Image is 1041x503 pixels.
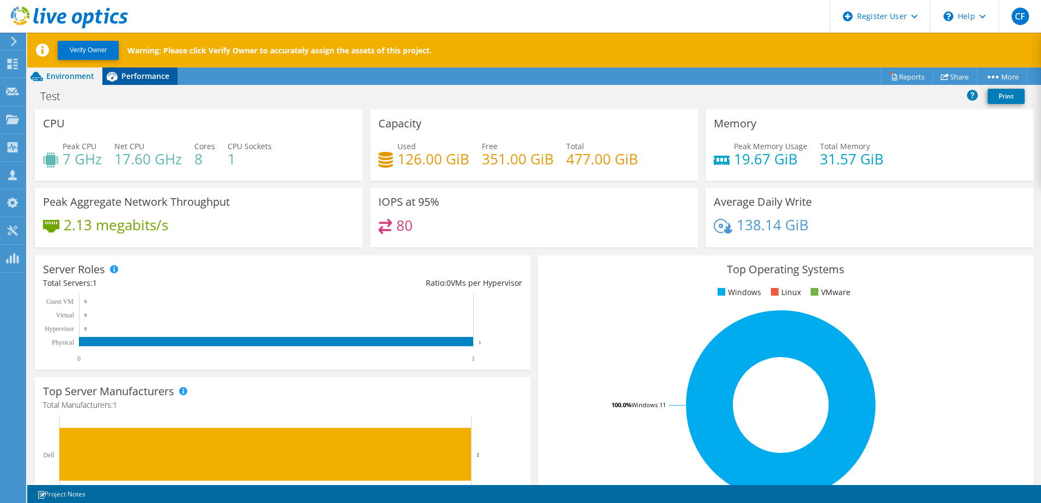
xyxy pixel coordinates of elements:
text: Dell [43,451,54,459]
h4: 19.67 GiB [734,153,807,165]
text: Virtual [56,311,75,319]
span: Total [566,141,584,151]
text: 0 [84,312,87,318]
span: Environment [46,71,94,81]
span: Total Memory [820,141,870,151]
text: 1 [476,451,480,458]
h4: 31.57 GiB [820,153,884,165]
span: 0 [446,278,451,288]
span: CF [1012,8,1029,25]
h4: 80 [396,219,413,231]
h3: Server Roles [43,263,105,275]
h4: 8 [194,153,215,165]
h3: Memory [714,118,756,130]
h4: Total Manufacturers: [43,399,522,411]
text: Hypervisor [45,325,74,333]
a: Project Notes [29,487,93,501]
h3: CPU [43,118,65,130]
li: Linux [768,286,801,298]
text: 1 [479,340,481,345]
text: Physical [52,339,74,346]
p: Warning: Please click Verify Owner to accurately assign the assets of this project. [127,45,432,56]
span: Free [482,141,498,151]
text: 0 [84,326,87,332]
h4: 477.00 GiB [566,153,638,165]
span: 1 [113,400,117,410]
text: 0 [77,355,81,363]
tspan: 100.0% [611,401,632,409]
a: Reports [881,68,933,85]
tspan: Windows 11 [632,401,666,409]
span: Net CPU [114,141,144,151]
h4: 138.14 GiB [737,219,809,231]
h3: Top Server Manufacturers [43,385,174,397]
span: 1 [93,278,97,288]
h3: IOPS at 95% [378,196,439,208]
button: Verify Owner [58,41,119,60]
span: Peak Memory Usage [734,141,807,151]
li: VMware [808,286,850,298]
div: Total Servers: [43,277,283,289]
span: CPU Sockets [228,141,272,151]
h4: 7 GHz [63,153,102,165]
text: 0 [84,299,87,304]
h4: 17.60 GHz [114,153,182,165]
span: Performance [121,71,169,81]
li: Windows [715,286,761,298]
a: More [977,68,1027,85]
h3: Average Daily Write [714,196,812,208]
h1: Test [35,90,77,102]
span: Peak CPU [63,141,96,151]
h4: 126.00 GiB [397,153,469,165]
text: Guest VM [46,298,74,305]
h3: Capacity [378,118,421,130]
h3: Top Operating Systems [546,263,1025,275]
span: Used [397,141,416,151]
div: Ratio: VMs per Hypervisor [283,277,522,289]
h4: 2.13 megabits/s [64,219,168,231]
text: 1 [471,355,475,363]
h3: Peak Aggregate Network Throughput [43,196,230,208]
a: Print [988,89,1025,104]
h4: 1 [228,153,272,165]
span: Cores [194,141,215,151]
svg: \n [944,11,953,21]
a: Share [933,68,977,85]
h4: 351.00 GiB [482,153,554,165]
